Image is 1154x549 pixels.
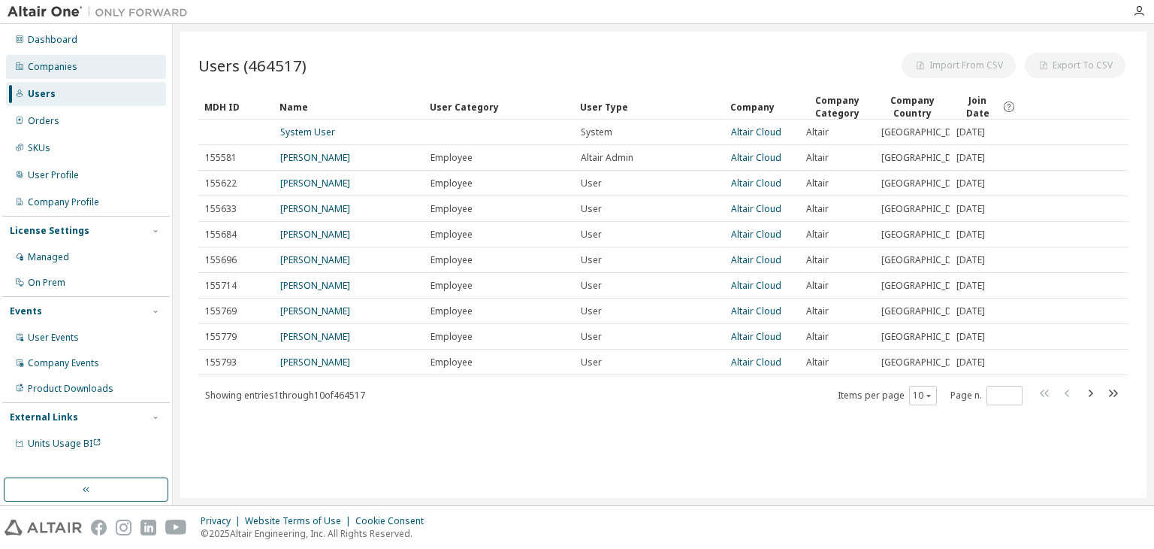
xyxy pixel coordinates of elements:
div: Company Profile [28,196,99,208]
span: User [581,229,602,241]
span: [DATE] [956,152,985,164]
span: [GEOGRAPHIC_DATA] [881,126,971,138]
div: Name [279,95,418,119]
span: [DATE] [956,331,985,343]
span: Altair [806,152,829,164]
a: [PERSON_NAME] [280,330,350,343]
span: User [581,177,602,190]
span: [GEOGRAPHIC_DATA] [881,280,971,292]
a: [PERSON_NAME] [280,151,350,164]
span: Altair [806,331,829,343]
img: Altair One [8,5,195,20]
span: Altair [806,356,829,369]
span: 155684 [205,229,237,241]
span: System [581,126,612,138]
img: altair_logo.svg [5,520,82,535]
span: Altair [806,254,829,266]
a: [PERSON_NAME] [280,228,350,241]
img: youtube.svg [165,520,187,535]
a: [PERSON_NAME] [280,356,350,369]
span: 155793 [205,356,237,369]
span: User [581,305,602,317]
span: 155779 [205,331,237,343]
img: linkedin.svg [140,520,156,535]
div: Events [10,305,42,317]
div: Company [730,95,793,119]
span: 155769 [205,305,237,317]
span: User [581,331,602,343]
div: Company Events [28,357,99,369]
span: 155714 [205,280,237,292]
span: User [581,280,602,292]
div: SKUs [28,142,50,154]
div: User Type [580,95,718,119]
a: Altair Cloud [731,356,781,369]
span: [DATE] [956,126,985,138]
div: Users [28,88,56,100]
div: Dashboard [28,34,77,46]
span: Units Usage BI [28,437,101,450]
span: Employee [430,331,473,343]
span: Join Date [956,94,998,120]
span: [DATE] [956,280,985,292]
svg: Date when the user was first added or directly signed up. If the user was deleted and later re-ad... [1002,100,1016,114]
button: Export To CSV [1025,53,1125,78]
div: On Prem [28,277,65,289]
div: Companies [28,61,77,73]
a: Altair Cloud [731,126,781,138]
span: User [581,356,602,369]
span: Employee [430,203,473,215]
span: 155696 [205,254,237,266]
div: Orders [28,115,59,127]
a: [PERSON_NAME] [280,177,350,190]
div: User Category [430,95,568,119]
div: Privacy [201,515,245,527]
a: [PERSON_NAME] [280,202,350,215]
div: Product Downloads [28,383,113,395]
button: 10 [913,390,933,402]
p: © 2025 Altair Engineering, Inc. All Rights Reserved. [201,527,433,540]
span: Employee [430,356,473,369]
span: Users (464517) [198,55,307,76]
span: Altair Admin [581,152,633,164]
a: [PERSON_NAME] [280,279,350,292]
span: Employee [430,229,473,241]
div: User Profile [28,169,79,181]
a: Altair Cloud [731,330,781,343]
span: Page n. [950,386,1023,405]
span: Altair [806,203,829,215]
span: Altair [806,229,829,241]
span: Items per page [838,386,937,405]
a: System User [280,126,335,138]
span: [DATE] [956,356,985,369]
span: [DATE] [956,229,985,241]
a: [PERSON_NAME] [280,253,350,266]
a: Altair Cloud [731,253,781,266]
span: [GEOGRAPHIC_DATA] [881,152,971,164]
span: Altair [806,126,829,138]
span: Employee [430,152,473,164]
span: Altair [806,177,829,190]
div: Company Category [805,94,869,120]
span: [DATE] [956,305,985,317]
span: Employee [430,177,473,190]
span: [GEOGRAPHIC_DATA] [881,305,971,317]
span: [GEOGRAPHIC_DATA] [881,229,971,241]
a: Altair Cloud [731,177,781,190]
span: [GEOGRAPHIC_DATA] [881,331,971,343]
span: Employee [430,305,473,317]
button: Import From CSV [902,53,1016,78]
span: Employee [430,254,473,266]
span: 155633 [205,203,237,215]
a: Altair Cloud [731,279,781,292]
span: [DATE] [956,254,985,266]
span: 155581 [205,152,237,164]
span: Employee [430,280,473,292]
div: Cookie Consent [355,515,433,527]
a: Altair Cloud [731,228,781,241]
a: Altair Cloud [731,305,781,317]
div: Company Country [881,94,944,120]
img: facebook.svg [91,520,107,535]
div: MDH ID [204,95,267,119]
a: [PERSON_NAME] [280,305,350,317]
